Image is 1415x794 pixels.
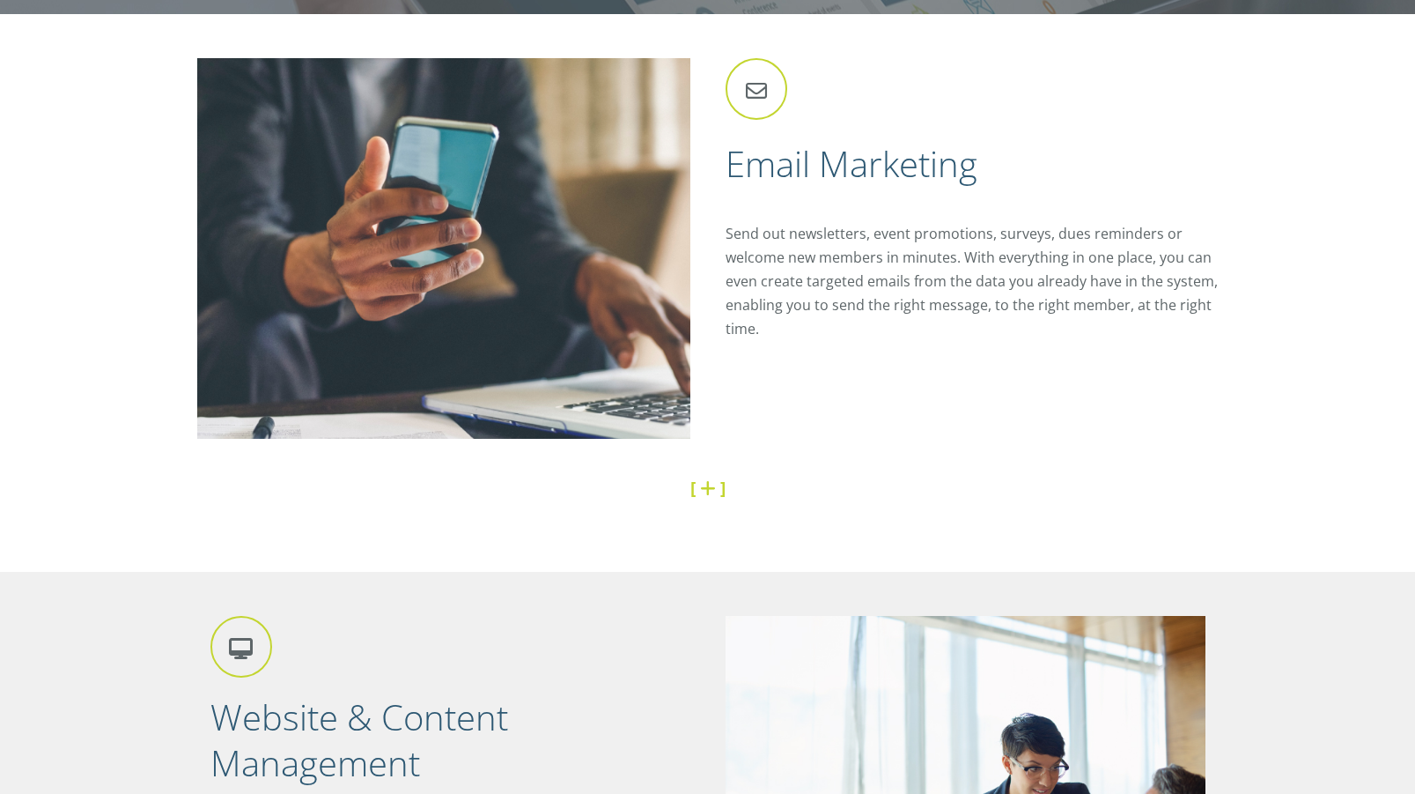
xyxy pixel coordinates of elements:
[690,476,696,500] strong: [
[726,141,1219,187] h2: Email Marketing
[197,58,690,439] img: Communication
[720,476,726,500] strong: ]
[210,694,690,786] h2: Website & Content Management
[726,222,1219,342] p: Send out newsletters, event promotions, surveys, dues reminders or welcome new members in minutes...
